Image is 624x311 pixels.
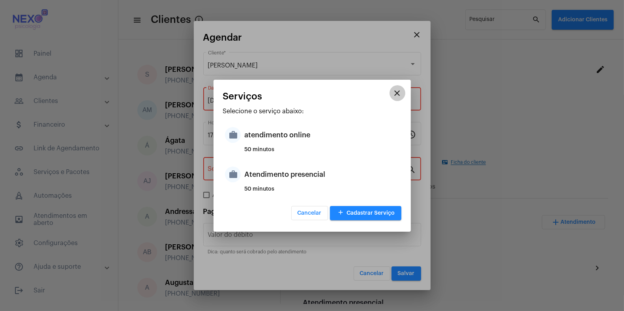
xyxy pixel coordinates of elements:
[223,91,262,101] span: Serviços
[223,108,401,115] p: Selecione o serviço abaixo:
[336,208,346,218] mat-icon: add
[245,147,399,159] div: 50 minutos
[336,210,395,216] span: Cadastrar Serviço
[291,206,328,220] button: Cancelar
[245,123,399,147] div: atendimento online
[330,206,401,220] button: Cadastrar Serviço
[245,186,399,198] div: 50 minutos
[225,127,241,143] mat-icon: work
[245,163,399,186] div: Atendimento presencial
[298,210,322,216] span: Cancelar
[225,167,241,182] mat-icon: work
[393,88,402,98] mat-icon: close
